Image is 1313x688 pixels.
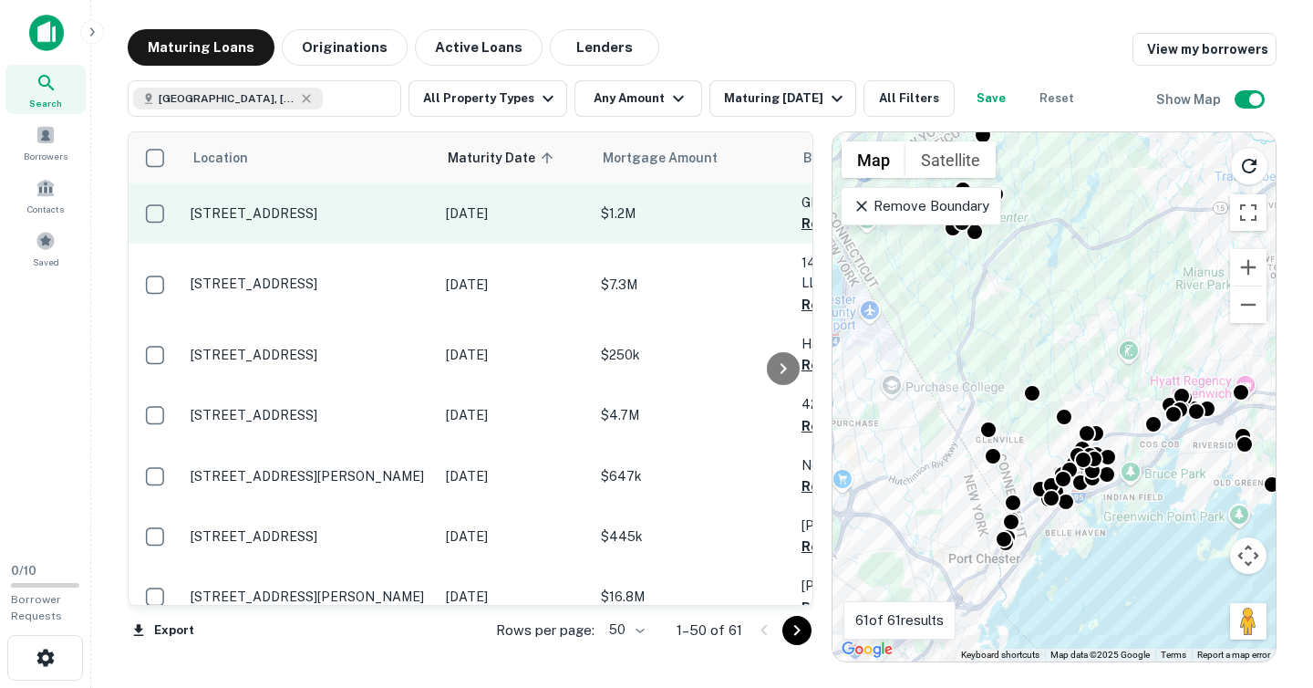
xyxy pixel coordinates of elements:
[709,80,856,117] button: Maturing [DATE]
[29,96,62,110] span: Search
[801,213,949,235] button: Request Borrower Info
[191,205,428,222] p: [STREET_ADDRESS]
[446,405,583,425] p: [DATE]
[448,147,559,169] span: Maturity Date
[803,147,899,169] span: Borrower Name
[191,347,428,363] p: [STREET_ADDRESS]
[801,597,949,619] button: Request Borrower Info
[446,466,583,486] p: [DATE]
[5,65,86,114] a: Search
[191,276,428,292] p: [STREET_ADDRESS]
[1050,650,1150,660] span: Map data ©2025 Google
[962,80,1020,117] button: Save your search to get updates of matches that match your search criteria.
[601,345,783,365] p: $250k
[801,536,949,558] button: Request Borrower Info
[801,193,984,213] p: GPG EH LLC
[601,587,783,607] p: $16.8M
[191,528,428,545] p: [STREET_ADDRESS]
[192,147,248,169] span: Location
[282,29,408,66] button: Originations
[801,455,984,475] p: Newfield Prop 3 LLC
[446,203,583,224] p: [DATE]
[601,275,783,295] p: $7.3M
[602,617,647,643] div: 50
[11,593,62,622] span: Borrower Requests
[574,80,702,117] button: Any Amount
[128,29,274,66] button: Maturing Loans
[601,526,783,547] p: $445k
[801,253,984,293] p: 145 [PERSON_NAME] REO LLC
[801,475,949,497] button: Request Borrower Info
[1230,249,1266,286] button: Zoom in
[446,345,583,365] p: [DATE]
[1161,650,1186,660] a: Terms (opens in new tab)
[5,171,86,220] a: Contacts
[191,407,428,423] p: [STREET_ADDRESS]
[408,80,567,117] button: All Property Types
[801,394,984,414] p: 420 Field PT JV Hold CO
[961,649,1039,662] button: Keyboard shortcuts
[863,80,955,117] button: All Filters
[191,468,428,485] p: [STREET_ADDRESS][PERSON_NAME]
[724,88,848,109] div: Maturing [DATE]
[128,617,199,644] button: Export
[24,149,67,163] span: Borrowers
[677,620,742,641] p: 1–50 of 61
[446,526,583,547] p: [DATE]
[801,516,984,536] p: [PERSON_NAME]
[801,334,984,354] p: Half WAY Tree Hldg LLC
[837,638,897,662] img: Google
[496,620,594,641] p: Rows per page:
[11,564,36,578] span: 0 / 10
[1156,89,1224,109] h6: Show Map
[801,576,984,596] p: [PERSON_NAME] ST LLC
[1132,33,1277,66] a: View my borrowers
[1197,650,1270,660] a: Report a map error
[27,202,64,216] span: Contacts
[855,610,944,631] p: 61 of 61 results
[601,466,783,486] p: $647k
[1222,542,1313,630] iframe: Chat Widget
[550,29,659,66] button: Lenders
[592,132,792,183] th: Mortgage Amount
[801,415,949,437] button: Request Borrower Info
[1230,287,1266,323] button: Zoom out
[832,132,1276,662] div: 0 0
[601,203,783,224] p: $1.2M
[446,275,583,295] p: [DATE]
[5,118,86,167] a: Borrowers
[191,589,428,605] p: [STREET_ADDRESS][PERSON_NAME]
[1230,194,1266,231] button: Toggle fullscreen view
[905,141,996,178] button: Show satellite imagery
[33,255,59,269] span: Saved
[1028,80,1086,117] button: Reset
[1230,147,1268,185] button: Reload search area
[446,587,583,607] p: [DATE]
[782,616,812,645] button: Go to next page
[29,15,64,51] img: capitalize-icon.png
[601,405,783,425] p: $4.7M
[603,147,741,169] span: Mortgage Amount
[1230,537,1266,574] button: Map camera controls
[837,638,897,662] a: Open this area in Google Maps (opens a new window)
[853,195,988,217] p: Remove Boundary
[415,29,543,66] button: Active Loans
[181,132,437,183] th: Location
[159,90,295,107] span: [GEOGRAPHIC_DATA], [GEOGRAPHIC_DATA], [GEOGRAPHIC_DATA]
[801,354,949,376] button: Request Borrower Info
[437,132,592,183] th: Maturity Date
[801,294,949,316] button: Request Borrower Info
[5,224,86,273] a: Saved
[842,141,905,178] button: Show street map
